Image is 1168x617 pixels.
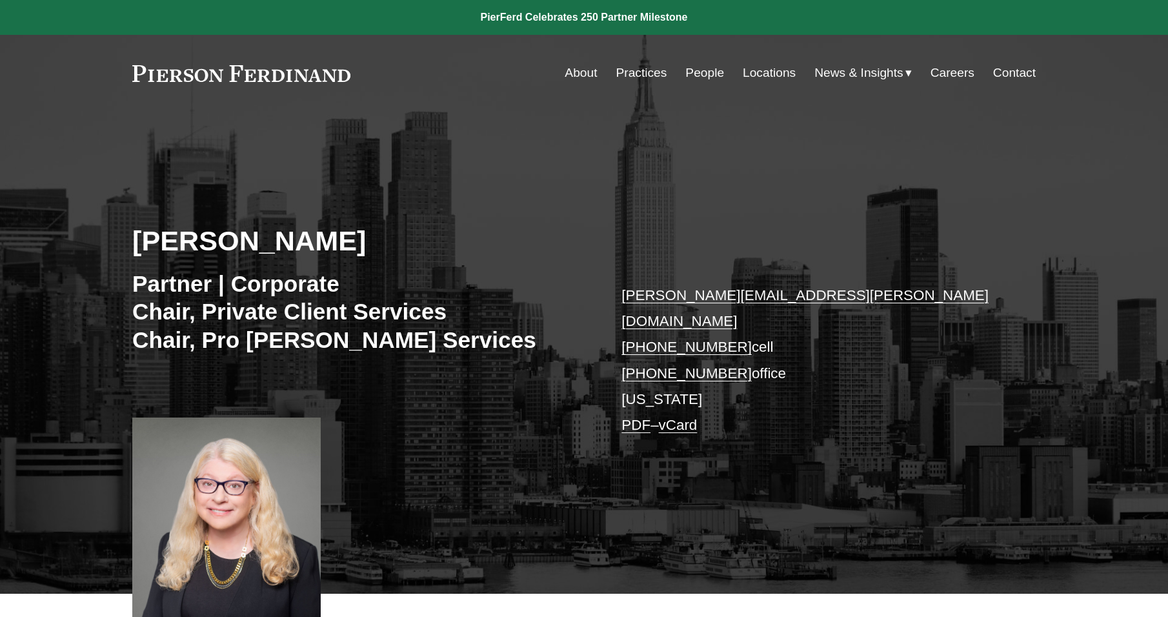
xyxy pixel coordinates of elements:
h2: [PERSON_NAME] [132,224,584,258]
p: cell office [US_STATE] – [621,283,998,439]
span: News & Insights [814,62,903,85]
a: PDF [621,417,650,433]
a: Careers [931,61,974,85]
a: [PHONE_NUMBER] [621,365,752,381]
a: About [565,61,597,85]
h3: Partner | Corporate Chair, Private Client Services Chair, Pro [PERSON_NAME] Services [132,270,584,354]
a: People [685,61,724,85]
a: vCard [659,417,698,433]
a: [PHONE_NUMBER] [621,339,752,355]
a: Contact [993,61,1036,85]
a: [PERSON_NAME][EMAIL_ADDRESS][PERSON_NAME][DOMAIN_NAME] [621,287,989,329]
a: Practices [616,61,667,85]
a: Locations [743,61,796,85]
a: folder dropdown [814,61,912,85]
